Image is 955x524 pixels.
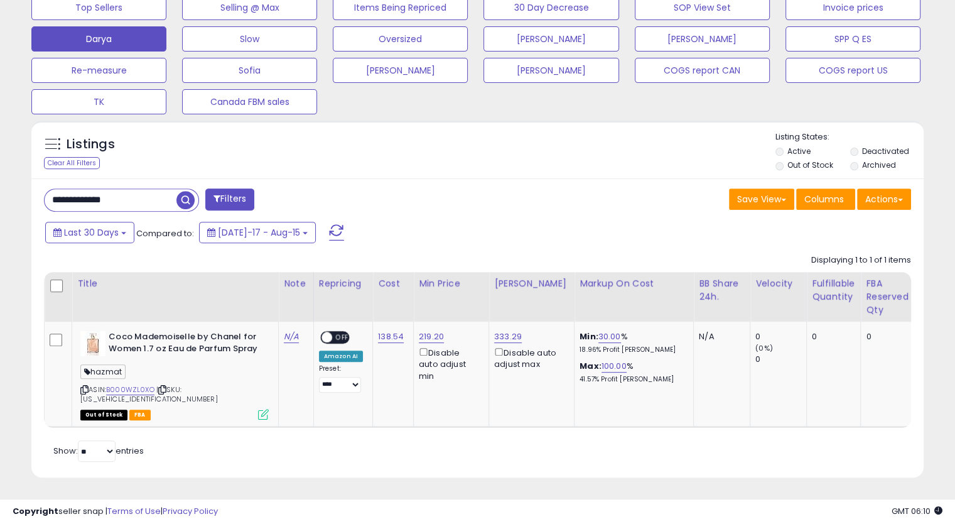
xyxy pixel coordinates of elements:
a: Privacy Policy [163,505,218,517]
div: Displaying 1 to 1 of 1 items [811,254,911,266]
button: Canada FBM sales [182,89,317,114]
div: Cost [378,277,408,290]
span: 2025-09-15 06:10 GMT [892,505,942,517]
div: % [580,331,684,354]
button: Slow [182,26,317,52]
a: Terms of Use [107,505,161,517]
label: Out of Stock [787,160,833,170]
button: COGS report CAN [635,58,770,83]
img: 31Ndv+uS51L._SL40_.jpg [80,331,105,356]
button: Actions [857,188,911,210]
span: All listings that are currently out of stock and unavailable for purchase on Amazon [80,410,127,420]
button: Sofia [182,58,317,83]
a: 219.20 [419,330,444,343]
button: Save View [729,188,794,210]
span: OFF [332,332,352,343]
div: Title [77,277,273,290]
div: Velocity [755,277,801,290]
p: 41.57% Profit [PERSON_NAME] [580,375,684,384]
div: 0 [755,331,806,342]
label: Deactivated [861,146,909,156]
a: N/A [284,330,299,343]
div: Repricing [319,277,367,290]
label: Active [787,146,811,156]
div: Preset: [319,364,363,393]
div: Markup on Cost [580,277,688,290]
div: Min Price [419,277,483,290]
button: COGS report US [785,58,920,83]
button: Darya [31,26,166,52]
b: Coco Mademoiselle by Chanel for Women 1.7 oz Eau de Parfum Spray [109,331,261,358]
div: FBA Reserved Qty [866,277,908,317]
div: Disable auto adjust min [419,346,479,382]
span: [DATE]-17 - Aug-15 [218,226,300,239]
button: [DATE]-17 - Aug-15 [199,222,316,243]
div: Disable auto adjust max [494,346,564,370]
div: ASIN: [80,331,269,418]
p: Listing States: [775,131,924,143]
p: 18.96% Profit [PERSON_NAME] [580,346,684,354]
span: | SKU: [US_VEHICLE_IDENTIFICATION_NUMBER] [80,385,218,403]
strong: Copyright [13,505,58,517]
label: Archived [861,160,895,170]
button: [PERSON_NAME] [333,58,468,83]
span: hazmat [80,364,126,379]
a: 30.00 [598,330,621,343]
span: Last 30 Days [64,226,119,239]
div: BB Share 24h. [699,277,745,303]
div: 0 [812,331,851,342]
h5: Listings [67,136,115,153]
span: Compared to: [136,227,194,239]
button: [PERSON_NAME] [483,26,618,52]
small: (0%) [755,343,773,353]
button: Re-measure [31,58,166,83]
a: B000WZL0XO [106,385,154,395]
div: N/A [699,331,740,342]
div: Fulfillable Quantity [812,277,855,303]
button: Last 30 Days [45,222,134,243]
span: FBA [129,410,151,420]
th: The percentage added to the cost of goods (COGS) that forms the calculator for Min & Max prices. [575,272,694,322]
div: Note [284,277,308,290]
button: SPP Q ES [785,26,920,52]
b: Min: [580,330,598,342]
button: TK [31,89,166,114]
a: 138.54 [378,330,404,343]
div: Amazon AI [319,351,363,362]
div: 0 [866,331,904,342]
div: seller snap | | [13,506,218,518]
a: 100.00 [602,360,627,373]
div: [PERSON_NAME] [494,277,569,290]
b: Max: [580,360,602,372]
button: Columns [796,188,855,210]
button: [PERSON_NAME] [483,58,618,83]
button: Filters [205,188,254,210]
span: Show: entries [53,445,144,457]
button: [PERSON_NAME] [635,26,770,52]
div: 0 [755,354,806,365]
div: % [580,361,684,384]
a: 333.29 [494,330,522,343]
button: Oversized [333,26,468,52]
div: Clear All Filters [44,157,100,169]
span: Columns [804,193,844,205]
